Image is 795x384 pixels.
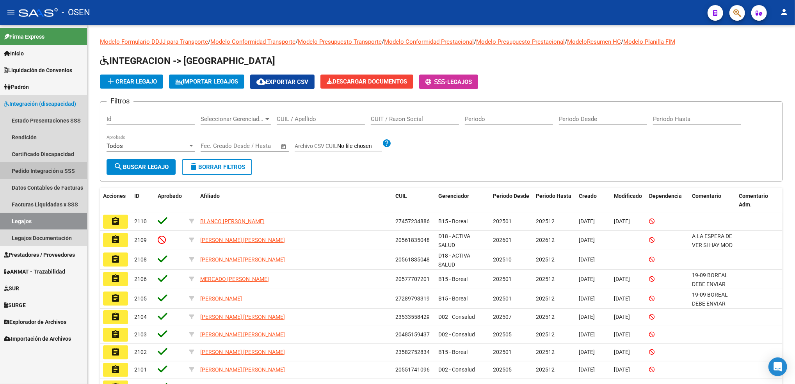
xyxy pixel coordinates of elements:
[100,55,275,66] span: INTEGRACION -> [GEOGRAPHIC_DATA]
[189,164,245,171] span: Borrar Filtros
[327,78,407,85] span: Descargar Documentos
[111,217,120,226] mat-icon: assignment
[692,272,733,376] span: 19-09 BOREAL DEBE ENVIAR PRES SIN DEP Y FIM SE GUARDA AUTORIZACION PARA ENVIAR CUANDO ESTE LA DOC...
[134,218,147,224] span: 2110
[111,347,120,357] mat-icon: assignment
[536,193,571,199] span: Periodo Hasta
[100,75,163,89] button: Crear Legajo
[425,78,447,85] span: -
[111,330,120,339] mat-icon: assignment
[614,193,642,199] span: Modificado
[536,331,555,338] span: 202512
[320,75,413,89] button: Descargar Documentos
[155,188,186,213] datatable-header-cell: Aprobado
[134,366,147,373] span: 2101
[692,233,733,284] span: A LA ESPERA DE VER SI HAY MOD EN RESOLUCIÓN PARA PODER AUTORIZAR
[337,143,382,150] input: Archivo CSV CUIL
[4,32,44,41] span: Firma Express
[493,276,512,282] span: 202501
[382,139,391,148] mat-icon: help
[158,193,182,199] span: Aprobado
[134,314,147,320] span: 2104
[493,295,512,302] span: 202501
[4,318,66,326] span: Explorador de Archivos
[614,295,630,302] span: [DATE]
[4,83,29,91] span: Padrón
[614,331,630,338] span: [DATE]
[576,188,611,213] datatable-header-cell: Creado
[646,188,689,213] datatable-header-cell: Dependencia
[536,366,555,373] span: 202512
[106,76,116,86] mat-icon: add
[438,314,475,320] span: D02 - Consalud
[768,357,787,376] div: Open Intercom Messenger
[200,295,242,302] span: [PERSON_NAME]
[579,276,595,282] span: [DATE]
[579,349,595,355] span: [DATE]
[438,276,468,282] span: B15 - Boreal
[536,295,555,302] span: 202512
[279,142,288,151] button: Open calendar
[107,96,133,107] h3: Filtros
[533,188,576,213] datatable-header-cell: Periodo Hasta
[4,284,19,293] span: SUR
[384,38,474,45] a: Modelo Conformidad Prestacional
[134,256,147,263] span: 2108
[395,193,407,199] span: CUIL
[536,314,555,320] span: 202512
[392,188,435,213] datatable-header-cell: CUIL
[62,4,90,21] span: - OSEN
[476,38,565,45] a: Modelo Presupuesto Prestacional
[106,78,157,85] span: Crear Legajo
[623,38,675,45] a: Modelo Planilla FIM
[175,78,238,85] span: IMPORTAR LEGAJOS
[395,314,430,320] span: 23533558429
[536,276,555,282] span: 202512
[200,256,285,263] span: [PERSON_NAME] [PERSON_NAME]
[111,365,120,374] mat-icon: assignment
[111,274,120,283] mat-icon: assignment
[736,188,783,213] datatable-header-cell: Comentario Adm.
[200,276,269,282] span: MERCADO [PERSON_NAME]
[4,66,72,75] span: Liquidación de Convenios
[614,349,630,355] span: [DATE]
[493,256,512,263] span: 202510
[579,331,595,338] span: [DATE]
[4,334,71,343] span: Importación de Archivos
[100,38,208,45] a: Modelo Formulario DDJJ para Transporte
[536,237,555,243] span: 202612
[200,314,285,320] span: [PERSON_NAME] [PERSON_NAME]
[395,276,430,282] span: 20577707201
[107,142,123,149] span: Todos
[200,218,265,224] span: BLANCO [PERSON_NAME]
[493,237,512,243] span: 202601
[493,193,529,199] span: Periodo Desde
[100,188,131,213] datatable-header-cell: Acciones
[579,193,597,199] span: Creado
[395,366,430,373] span: 20551741096
[567,38,621,45] a: ModeloResumen HC
[134,193,139,199] span: ID
[438,295,468,302] span: B15 - Boreal
[134,349,147,355] span: 2102
[4,49,24,58] span: Inicio
[200,193,220,199] span: Afiliado
[779,7,789,17] mat-icon: person
[134,237,147,243] span: 2109
[114,162,123,171] mat-icon: search
[111,235,120,244] mat-icon: assignment
[395,349,430,355] span: 23582752834
[739,193,768,208] span: Comentario Adm.
[447,78,472,85] span: Legajos
[438,218,468,224] span: B15 - Boreal
[689,188,736,213] datatable-header-cell: Comentario
[692,193,721,199] span: Comentario
[419,75,478,89] button: -Legajos
[4,267,65,276] span: ANMAT - Trazabilidad
[614,218,630,224] span: [DATE]
[200,366,285,373] span: [PERSON_NAME] [PERSON_NAME]
[493,366,512,373] span: 202505
[493,218,512,224] span: 202501
[201,142,232,149] input: Fecha inicio
[395,331,430,338] span: 20485159437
